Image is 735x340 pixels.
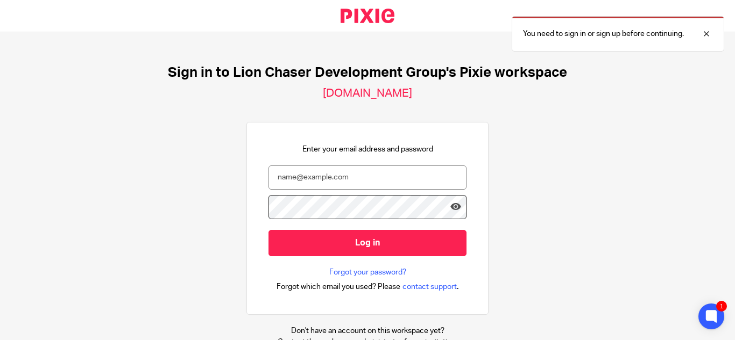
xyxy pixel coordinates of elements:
div: 1 [716,301,727,312]
a: Forgot your password? [329,267,406,278]
input: name@example.com [268,165,467,190]
span: contact support [402,281,457,292]
p: Don't have an account on this workspace yet? [278,325,457,336]
p: You need to sign in or sign up before continuing. [523,28,684,39]
p: Enter your email address and password [302,144,433,155]
h2: [DOMAIN_NAME] [323,86,412,100]
div: . [277,280,459,293]
span: Forgot which email you used? Please [277,281,400,292]
h1: Sign in to Lion Chaser Development Group's Pixie workspace [168,64,567,81]
input: Log in [268,230,467,256]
